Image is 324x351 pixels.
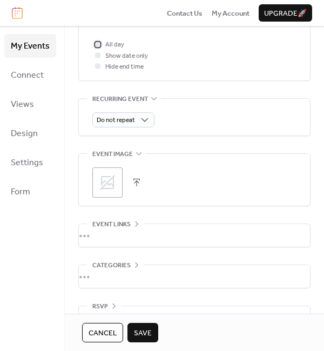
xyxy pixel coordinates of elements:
[11,96,34,113] span: Views
[4,122,56,145] a: Design
[11,38,50,55] span: My Events
[4,63,56,87] a: Connect
[105,51,148,62] span: Show date only
[212,8,249,19] span: My Account
[134,328,152,339] span: Save
[4,180,56,204] a: Form
[11,184,30,201] span: Form
[92,93,148,104] span: Recurring event
[4,92,56,116] a: Views
[12,7,23,19] img: logo
[264,8,307,19] span: Upgrade 🚀
[11,125,38,143] span: Design
[82,323,123,342] button: Cancel
[92,149,133,160] span: Event image
[11,154,43,172] span: Settings
[167,8,202,19] span: Contact Us
[11,67,44,84] span: Connect
[79,306,310,329] div: •••
[79,265,310,288] div: •••
[89,328,117,339] span: Cancel
[212,8,249,18] a: My Account
[79,224,310,247] div: •••
[97,114,135,126] span: Do not repeat
[92,167,123,198] div: ;
[105,62,144,72] span: Hide end time
[4,34,56,58] a: My Events
[105,39,124,50] span: All day
[127,323,158,342] button: Save
[167,8,202,18] a: Contact Us
[92,260,131,271] span: Categories
[92,301,108,312] span: RSVP
[259,4,312,22] button: Upgrade🚀
[4,151,56,174] a: Settings
[92,219,131,230] span: Event links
